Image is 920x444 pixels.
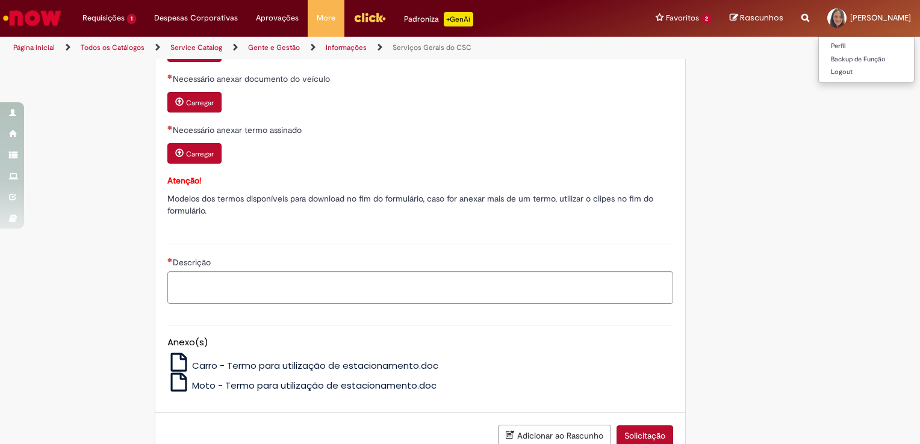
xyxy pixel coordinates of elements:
span: Favoritos [666,12,699,24]
span: Despesas Corporativas [154,12,238,24]
textarea: Descrição [167,271,673,304]
a: Service Catalog [170,43,222,52]
a: Gente e Gestão [248,43,300,52]
span: 1 [127,14,136,24]
a: Moto - Termo para utilização de estacionamento.doc [167,379,437,392]
span: Requisições [82,12,125,24]
a: Backup de Função [819,53,914,66]
p: Modelos dos termos disponíveis para download no fim do formulário, caso for anexar mais de um ter... [167,193,673,217]
a: Página inicial [13,43,55,52]
span: Descrição [173,257,213,268]
span: Necessários [167,74,173,79]
span: Necessário anexar documento do veículo [173,73,332,84]
div: Padroniza [404,12,473,26]
span: More [317,12,335,24]
small: Carregar [186,149,214,159]
span: Rascunhos [740,12,783,23]
a: Perfil [819,40,914,53]
img: ServiceNow [1,6,63,30]
h5: Anexo(s) [167,338,673,348]
span: Moto - Termo para utilização de estacionamento.doc [192,379,437,392]
ul: Trilhas de página [9,37,605,59]
button: Carregar anexo de Necessário anexar termo assinado Required [167,143,222,164]
span: Necessários [167,257,173,262]
button: Carregar anexo de Necessário anexar documento do veículo Required [167,92,222,113]
a: Informações [326,43,367,52]
a: Todos os Catálogos [81,43,145,52]
p: +GenAi [444,12,473,26]
span: Necessário anexar termo assinado [173,125,304,135]
span: [PERSON_NAME] [850,13,911,23]
small: Carregar [186,98,214,108]
span: 2 [701,14,712,24]
a: Logout [819,66,914,79]
a: Rascunhos [730,13,783,24]
a: Carro - Termo para utilização de estacionamento.doc [167,359,439,372]
span: Necessários [167,125,173,130]
span: Aprovações [256,12,299,24]
strong: Atenção! [167,175,201,186]
span: Carro - Termo para utilização de estacionamento.doc [192,359,438,372]
img: click_logo_yellow_360x200.png [353,8,386,26]
a: Serviços Gerais do CSC [393,43,471,52]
